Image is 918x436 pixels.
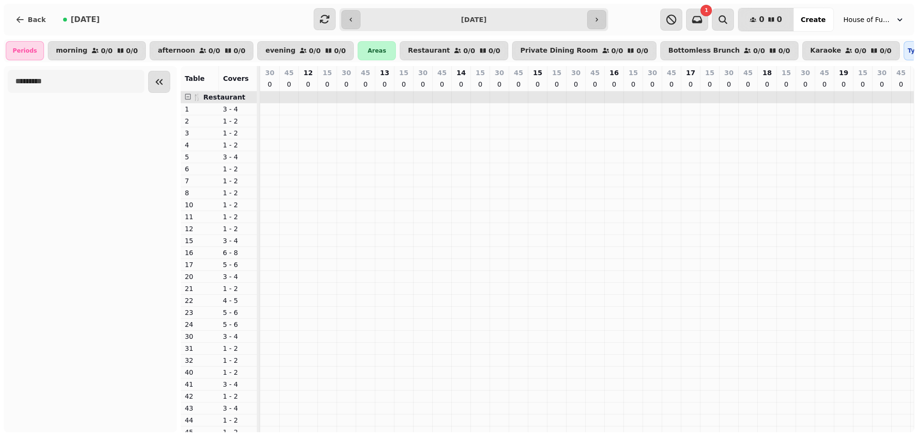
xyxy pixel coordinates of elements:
[810,47,841,55] p: Karaoke
[801,16,826,23] span: Create
[342,79,350,89] p: 0
[342,68,351,78] p: 30
[71,16,100,23] span: [DATE]
[101,47,113,54] p: 0 / 0
[667,79,675,89] p: 0
[304,68,313,78] p: 12
[28,16,46,23] span: Back
[782,68,791,78] p: 15
[489,47,501,54] p: 0 / 0
[223,344,253,353] p: 1 - 2
[877,68,886,78] p: 30
[185,296,215,305] p: 22
[223,104,253,114] p: 3 - 4
[223,296,253,305] p: 4 - 5
[223,188,253,198] p: 1 - 2
[223,380,253,389] p: 3 - 4
[185,332,215,341] p: 30
[223,75,249,82] span: Covers
[400,79,407,89] p: 0
[896,68,906,78] p: 45
[223,260,253,269] p: 5 - 6
[185,164,215,174] p: 6
[438,79,446,89] p: 0
[533,68,542,78] p: 15
[839,68,848,78] p: 19
[185,403,215,413] p: 43
[495,79,503,89] p: 0
[223,248,253,257] p: 6 - 8
[185,368,215,377] p: 40
[571,68,580,78] p: 30
[744,79,752,89] p: 0
[223,403,253,413] p: 3 - 4
[223,415,253,425] p: 1 - 2
[660,41,798,60] button: Bottomless Brunch0/00/0
[514,68,523,78] p: 45
[759,16,764,23] span: 0
[553,79,560,89] p: 0
[148,71,170,93] button: Collapse sidebar
[8,8,54,31] button: Back
[419,79,426,89] p: 0
[802,41,900,60] button: Karaoke0/00/0
[878,79,885,89] p: 0
[185,284,215,293] p: 21
[185,344,215,353] p: 31
[636,47,648,54] p: 0 / 0
[223,272,253,281] p: 3 - 4
[705,8,708,13] span: 1
[476,68,485,78] p: 15
[880,47,892,54] p: 0 / 0
[48,41,146,60] button: morning0/00/0
[323,79,331,89] p: 0
[400,41,508,60] button: Restaurant0/00/0
[223,152,253,162] p: 3 - 4
[185,272,215,281] p: 20
[738,8,793,31] button: 00
[724,68,733,78] p: 30
[150,41,253,60] button: afternoon0/00/0
[361,79,369,89] p: 0
[185,128,215,138] p: 3
[686,68,695,78] p: 17
[223,128,253,138] p: 1 - 2
[55,8,108,31] button: [DATE]
[629,79,637,89] p: 0
[520,47,598,55] p: Private Dining Room
[753,47,765,54] p: 0 / 0
[223,212,253,222] p: 1 - 2
[185,391,215,401] p: 42
[408,47,450,55] p: Restaurant
[185,152,215,162] p: 5
[265,47,295,55] p: evening
[185,320,215,329] p: 24
[610,68,619,78] p: 16
[323,68,332,78] p: 15
[223,308,253,317] p: 5 - 6
[6,41,44,60] div: Periods
[610,79,618,89] p: 0
[185,380,215,389] p: 41
[265,68,274,78] p: 30
[185,116,215,126] p: 2
[801,79,809,89] p: 0
[126,47,138,54] p: 0 / 0
[668,47,740,55] p: Bottomless Brunch
[208,47,220,54] p: 0 / 0
[185,308,215,317] p: 23
[590,68,600,78] p: 45
[512,41,656,60] button: Private Dining Room0/00/0
[223,140,253,150] p: 1 - 2
[793,8,833,31] button: Create
[838,11,910,28] button: House of Fu Manchester
[223,356,253,365] p: 1 - 2
[223,200,253,210] p: 1 - 2
[223,224,253,234] p: 1 - 2
[457,79,465,89] p: 0
[514,79,522,89] p: 0
[185,176,215,186] p: 7
[334,47,346,54] p: 0 / 0
[223,320,253,329] p: 5 - 6
[820,68,829,78] p: 45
